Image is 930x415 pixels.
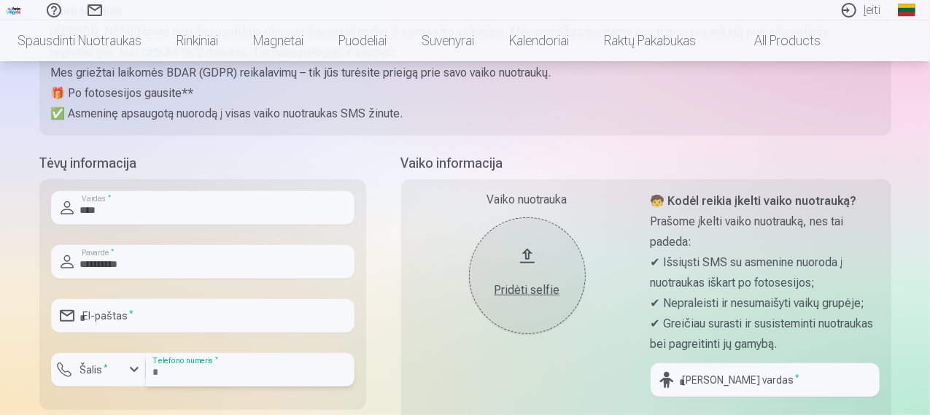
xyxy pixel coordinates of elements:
button: Pridėti selfie [469,217,586,334]
h5: Vaiko informacija [401,153,891,174]
p: 🎁 Po fotosesijos gausite** [51,83,880,104]
a: Kalendoriai [492,20,586,61]
label: Šalis [74,362,115,377]
p: ✔ Išsiųsti SMS su asmenine nuoroda į nuotraukas iškart po fotosesijos; [651,252,880,293]
p: Prašome įkelti vaiko nuotrauką, nes tai padeda: [651,212,880,252]
a: All products [713,20,838,61]
div: Pridėti selfie [484,282,571,299]
a: Magnetai [236,20,321,61]
img: /fa2 [6,6,22,15]
a: Raktų pakabukas [586,20,713,61]
div: Vaiko nuotrauka [413,191,642,209]
a: Rinkiniai [159,20,236,61]
p: Mes griežtai laikomės BDAR (GDPR) reikalavimų – tik jūs turėsite prieigą prie savo vaiko nuotraukų. [51,63,880,83]
h5: Tėvų informacija [39,153,366,174]
p: ✅ Asmeninę apsaugotą nuorodą į visas vaiko nuotraukas SMS žinute. [51,104,880,124]
p: ✔ Greičiau surasti ir susisteminti nuotraukas bei pagreitinti jų gamybą. [651,314,880,354]
strong: 🧒 Kodėl reikia įkelti vaiko nuotrauką? [651,194,857,208]
a: Suvenyrai [404,20,492,61]
button: Šalis* [51,353,146,387]
p: ✔ Nepraleisti ir nesumaišyti vaikų grupėje; [651,293,880,314]
a: Puodeliai [321,20,404,61]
